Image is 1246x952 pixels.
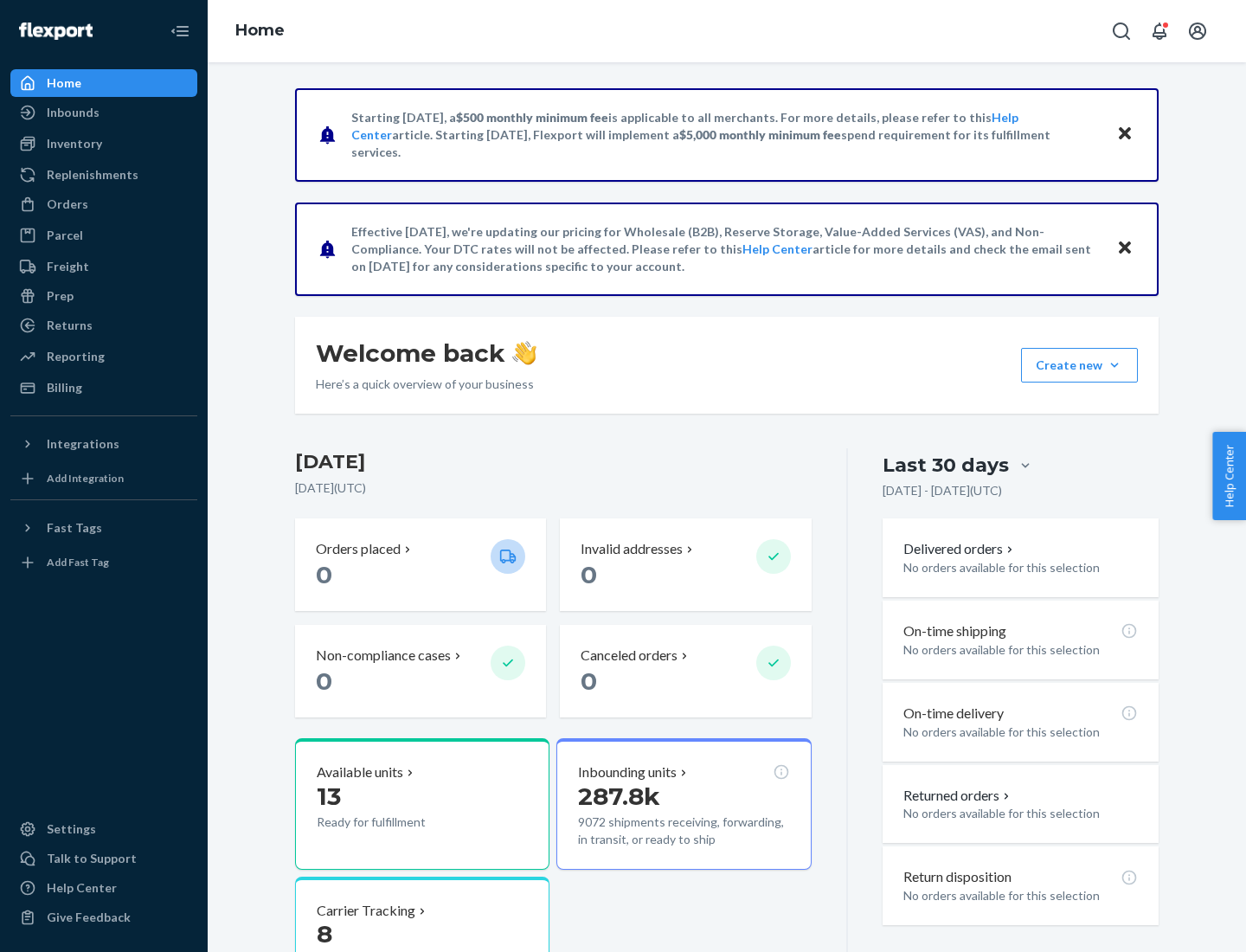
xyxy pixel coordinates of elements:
[47,287,74,305] div: Prep
[10,190,197,218] a: Orders
[903,704,1004,724] p: On-time delivery
[581,539,683,559] p: Invalid addresses
[163,14,197,48] button: Close Navigation
[10,514,197,542] button: Fast Tags
[10,253,197,280] a: Freight
[317,782,341,811] span: 13
[295,479,812,497] p: [DATE] ( UTC )
[456,110,608,125] span: $500 monthly minimum fee
[47,74,81,92] div: Home
[316,338,536,369] h1: Welcome back
[316,376,536,393] p: Here’s a quick overview of your business
[883,452,1009,479] div: Last 30 days
[883,482,1002,499] p: [DATE] - [DATE] ( UTC )
[295,625,546,717] button: Non-compliance cases 0
[1114,122,1136,147] button: Close
[1021,348,1138,383] button: Create new
[10,549,197,576] a: Add Fast Tag
[47,850,137,867] div: Talk to Support
[10,69,197,97] a: Home
[47,135,102,152] div: Inventory
[47,227,83,244] div: Parcel
[47,104,100,121] div: Inbounds
[10,99,197,126] a: Inbounds
[316,646,451,666] p: Non-compliance cases
[581,560,597,589] span: 0
[556,738,811,870] button: Inbounding units287.8k9072 shipments receiving, forwarding, in transit, or ready to ship
[903,887,1138,904] p: No orders available for this selection
[351,223,1100,275] p: Effective [DATE], we're updating our pricing for Wholesale (B2B), Reserve Storage, Value-Added Se...
[47,317,93,334] div: Returns
[47,879,117,897] div: Help Center
[10,845,197,872] a: Talk to Support
[47,820,96,838] div: Settings
[47,909,131,926] div: Give Feedback
[47,258,89,275] div: Freight
[903,539,1017,559] button: Delivered orders
[10,374,197,402] a: Billing
[903,559,1138,576] p: No orders available for this selection
[560,518,811,611] button: Invalid addresses 0
[578,814,789,848] p: 9072 shipments receiving, forwarding, in transit, or ready to ship
[679,127,841,142] span: $5,000 monthly minimum fee
[903,805,1138,822] p: No orders available for this selection
[903,786,1013,806] button: Returned orders
[1104,14,1139,48] button: Open Search Box
[10,130,197,158] a: Inventory
[47,435,119,453] div: Integrations
[316,560,332,589] span: 0
[317,919,332,949] span: 8
[317,814,477,831] p: Ready for fulfillment
[10,282,197,310] a: Prep
[317,762,403,782] p: Available units
[1114,236,1136,261] button: Close
[578,762,677,782] p: Inbounding units
[222,6,299,56] ol: breadcrumbs
[47,379,82,396] div: Billing
[351,109,1100,161] p: Starting [DATE], a is applicable to all merchants. For more details, please refer to this article...
[10,465,197,492] a: Add Integration
[10,161,197,189] a: Replenishments
[10,343,197,370] a: Reporting
[10,815,197,843] a: Settings
[47,166,138,183] div: Replenishments
[903,724,1138,741] p: No orders available for this selection
[47,348,105,365] div: Reporting
[10,312,197,339] a: Returns
[512,341,536,365] img: hand-wave emoji
[316,539,401,559] p: Orders placed
[903,641,1138,659] p: No orders available for this selection
[581,646,678,666] p: Canceled orders
[903,867,1012,887] p: Return disposition
[295,518,546,611] button: Orders placed 0
[581,666,597,696] span: 0
[19,23,93,40] img: Flexport logo
[295,448,812,476] h3: [DATE]
[10,904,197,931] button: Give Feedback
[10,430,197,458] button: Integrations
[742,241,812,256] a: Help Center
[47,196,88,213] div: Orders
[235,21,285,40] a: Home
[295,738,549,870] button: Available units13Ready for fulfillment
[10,874,197,902] a: Help Center
[47,519,102,537] div: Fast Tags
[1212,432,1246,520] button: Help Center
[1180,14,1215,48] button: Open account menu
[903,621,1006,641] p: On-time shipping
[317,901,415,921] p: Carrier Tracking
[47,555,109,569] div: Add Fast Tag
[1142,14,1177,48] button: Open notifications
[10,222,197,249] a: Parcel
[560,625,811,717] button: Canceled orders 0
[316,666,332,696] span: 0
[578,782,660,811] span: 287.8k
[47,471,124,486] div: Add Integration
